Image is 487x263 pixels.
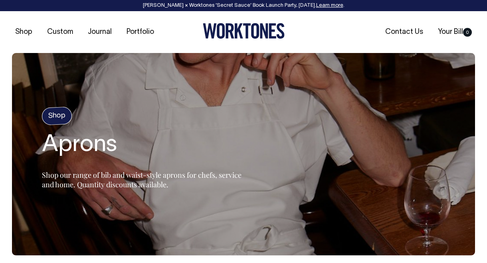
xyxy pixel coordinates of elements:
h4: Shop [42,107,72,126]
a: Custom [44,26,76,39]
h2: Aprons [42,133,242,158]
a: Portfolio [123,26,157,39]
div: [PERSON_NAME] × Worktones ‘Secret Sauce’ Book Launch Party, [DATE]. . [8,3,479,8]
a: Your Bill0 [435,26,475,39]
span: 0 [463,28,472,37]
span: Shop our range of bib and waist-style aprons for chefs, service and home. Quantity discounts avai... [42,170,242,189]
a: Shop [12,26,36,39]
a: Contact Us [382,26,426,39]
a: Learn more [316,3,343,8]
a: Journal [85,26,115,39]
